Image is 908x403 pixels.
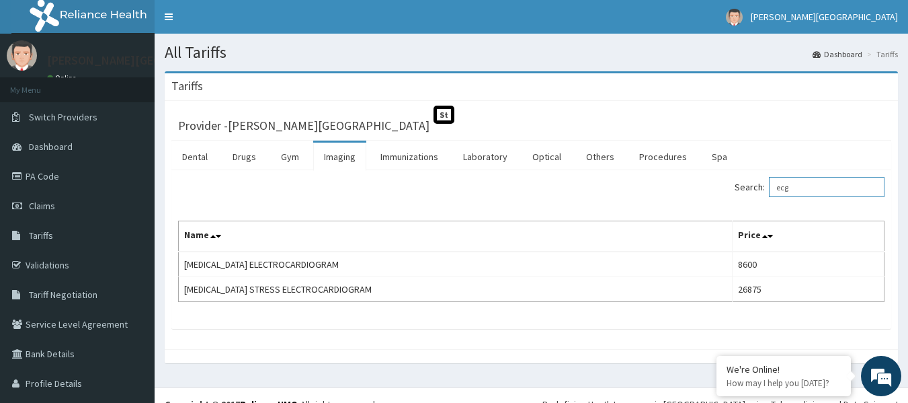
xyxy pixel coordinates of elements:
td: 8600 [733,252,884,277]
input: Search: [769,177,884,197]
th: Price [733,221,884,252]
td: 26875 [733,277,884,302]
span: Tariff Negotiation [29,289,97,301]
span: Dashboard [29,141,73,153]
h1: All Tariffs [165,44,898,61]
th: Name [179,221,733,252]
span: [PERSON_NAME][GEOGRAPHIC_DATA] [751,11,898,23]
span: St [434,106,454,124]
a: Procedures [628,143,698,171]
a: Optical [522,143,572,171]
a: Gym [270,143,310,171]
a: Laboratory [452,143,518,171]
span: Switch Providers [29,111,97,123]
a: Others [575,143,625,171]
a: Dashboard [813,48,862,60]
td: [MEDICAL_DATA] STRESS ELECTROCARDIOGRAM [179,277,733,302]
a: Dental [171,143,218,171]
td: [MEDICAL_DATA] ELECTROCARDIOGRAM [179,252,733,277]
img: d_794563401_company_1708531726252_794563401 [25,67,54,101]
textarea: Type your message and hit 'Enter' [7,264,256,311]
li: Tariffs [864,48,898,60]
a: Drugs [222,143,267,171]
label: Search: [735,177,884,197]
span: We're online! [78,118,185,254]
div: Chat with us now [70,75,226,93]
a: Online [47,73,79,83]
p: How may I help you today? [727,377,841,389]
img: User Image [7,40,37,71]
img: User Image [726,9,743,26]
a: Immunizations [370,143,449,171]
a: Imaging [313,143,366,171]
span: Claims [29,200,55,212]
div: We're Online! [727,363,841,375]
a: Spa [701,143,738,171]
h3: Provider - [PERSON_NAME][GEOGRAPHIC_DATA] [178,120,429,132]
h3: Tariffs [171,80,203,92]
div: Minimize live chat window [220,7,253,39]
span: Tariffs [29,229,53,242]
p: [PERSON_NAME][GEOGRAPHIC_DATA] [47,54,246,67]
